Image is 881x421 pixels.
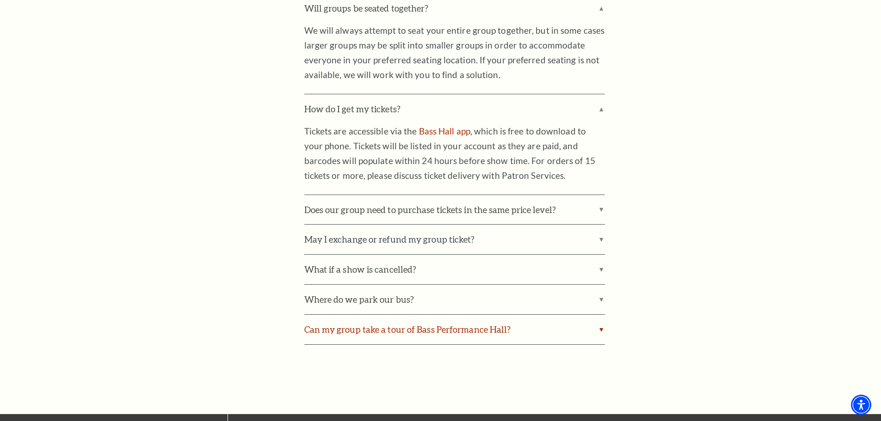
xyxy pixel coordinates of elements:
[304,255,605,284] label: What if a show is cancelled?
[304,315,605,344] label: Can my group take a tour of Bass Performance Hall?
[304,195,605,225] label: Does our group need to purchase tickets in the same price level?
[304,124,605,183] p: Tickets are accessible via the , which is free to download to your phone. Tickets will be listed ...
[851,395,871,415] div: Accessibility Menu
[304,285,605,314] label: Where do we park our bus?
[304,94,605,124] label: How do I get my tickets?
[419,126,470,136] a: Bass Hall app - open in a new tab
[304,23,605,82] p: We will always attempt to seat your entire group together, but in some cases larger groups may be...
[304,225,605,254] label: May I exchange or refund my group ticket?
